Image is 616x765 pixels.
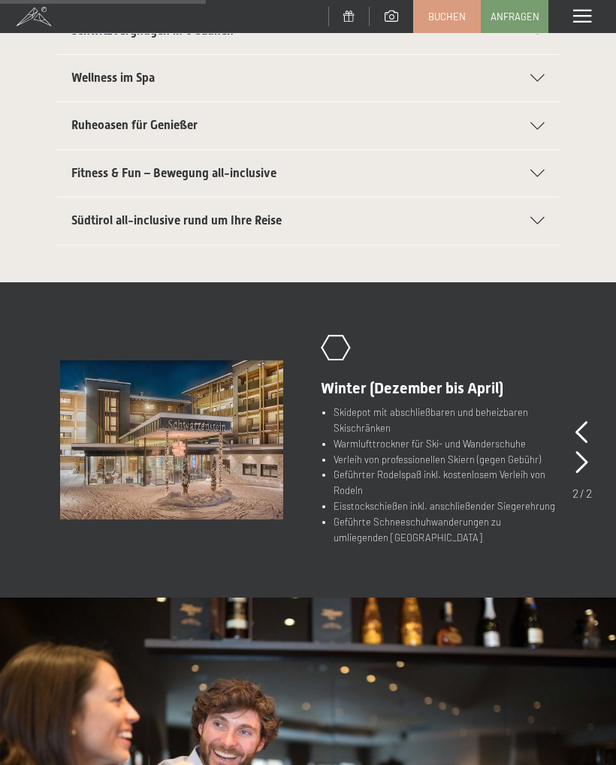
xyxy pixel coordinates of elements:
[334,405,556,436] li: Skidepot mit abschließbaren und beheizbaren Skischränken
[334,436,556,452] li: Warmlufttrockner für Ski- und Wanderschuhe
[572,486,578,500] span: 2
[71,166,276,180] span: Fitness & Fun – Bewegung all-inclusive
[334,498,556,514] li: Eisstockschießen inkl. anschließender Siegerehrung
[586,486,592,500] span: 2
[71,23,234,38] span: Schwitzvergnügen in 8 Saunen
[334,467,556,498] li: Geführter Rodelspaß inkl. kostenlosem Verleih von Rodeln
[414,1,480,32] a: Buchen
[71,118,198,132] span: Ruheoasen für Genießer
[321,379,503,397] span: Winter (Dezember bis April)
[428,10,466,23] span: Buchen
[71,213,282,227] span: Südtirol all-inclusive rund um Ihre Reise
[334,452,556,468] li: Verleih von professionellen Skiern (gegen Gebühr)
[482,1,548,32] a: Anfragen
[60,360,283,520] img: Im Top-Hotel in Südtirol all inclusive urlauben
[334,514,556,546] li: Geführte Schneeschuhwanderungen zu umliegenden [GEOGRAPHIC_DATA]
[491,10,539,23] span: Anfragen
[580,486,584,500] span: /
[71,71,155,85] span: Wellness im Spa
